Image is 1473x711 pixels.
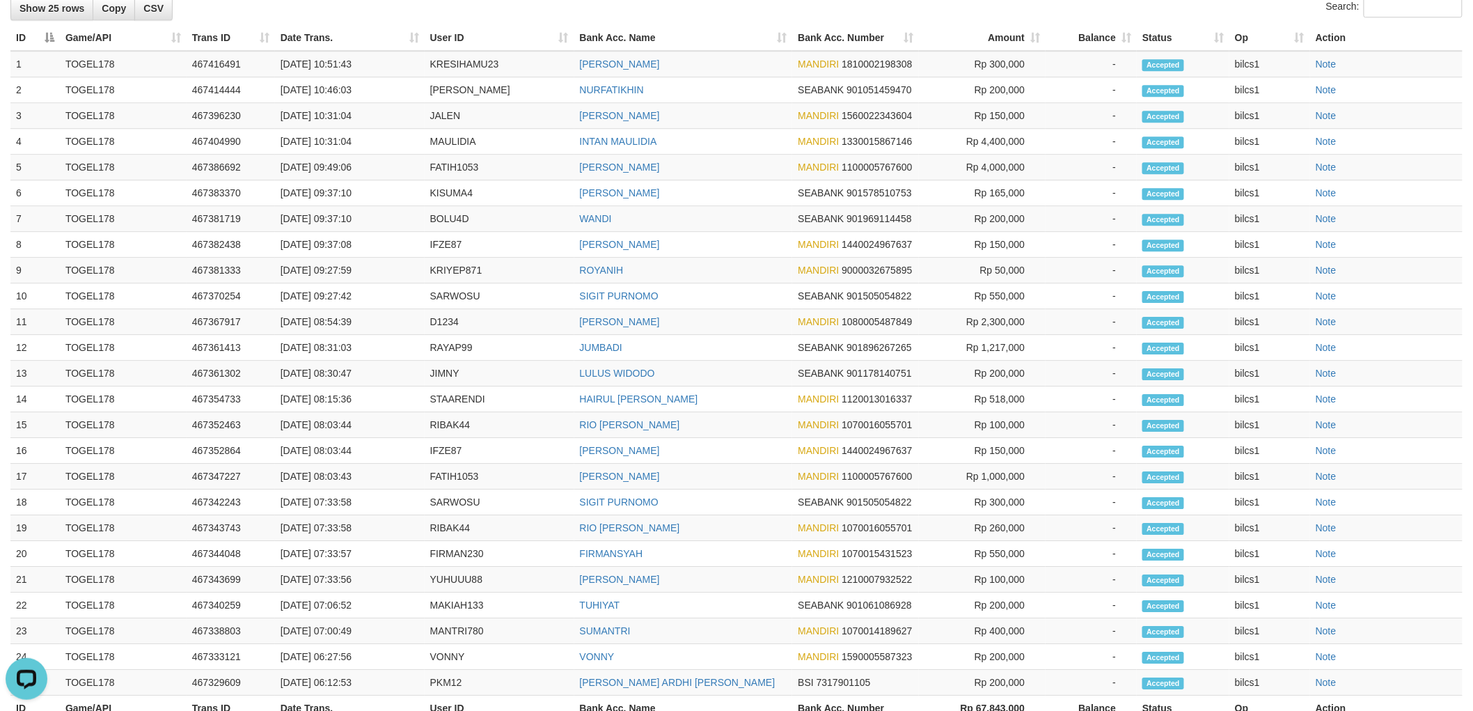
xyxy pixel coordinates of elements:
[187,464,275,490] td: 467347227
[798,497,844,508] span: SEABANK
[1046,412,1137,438] td: -
[842,110,912,121] span: Copy 1560022343604 to clipboard
[187,361,275,386] td: 467361302
[580,84,644,95] a: NURFATIKHIN
[792,25,919,51] th: Bank Acc. Number: activate to sort column ascending
[275,77,425,103] td: [DATE] 10:46:03
[1142,549,1184,561] span: Accepted
[187,155,275,180] td: 467386692
[798,368,844,379] span: SEABANK
[10,412,60,438] td: 15
[60,386,187,412] td: TOGEL178
[1316,239,1337,250] a: Note
[1046,155,1137,180] td: -
[919,464,1046,490] td: Rp 1,000,000
[187,515,275,541] td: 467343743
[1142,394,1184,406] span: Accepted
[275,361,425,386] td: [DATE] 08:30:47
[60,567,187,593] td: TOGEL178
[798,445,839,456] span: MANDIRI
[1142,188,1184,200] span: Accepted
[1142,162,1184,174] span: Accepted
[187,25,275,51] th: Trans ID: activate to sort column ascending
[1316,58,1337,70] a: Note
[10,567,60,593] td: 21
[1316,290,1337,302] a: Note
[1316,213,1337,224] a: Note
[10,361,60,386] td: 13
[10,309,60,335] td: 11
[60,25,187,51] th: Game/API: activate to sort column ascending
[919,77,1046,103] td: Rp 200,000
[187,232,275,258] td: 467382438
[1142,343,1184,354] span: Accepted
[1142,85,1184,97] span: Accepted
[10,77,60,103] td: 2
[60,258,187,283] td: TOGEL178
[1229,51,1310,77] td: bilcs1
[187,103,275,129] td: 467396230
[580,471,660,482] a: [PERSON_NAME]
[580,497,659,508] a: SIGIT PURNOMO
[842,393,912,405] span: Copy 1120013016337 to clipboard
[1229,515,1310,541] td: bilcs1
[580,651,615,662] a: VONNY
[846,187,911,198] span: Copy 901578510753 to clipboard
[798,110,839,121] span: MANDIRI
[798,574,839,585] span: MANDIRI
[1316,548,1337,559] a: Note
[187,180,275,206] td: 467383370
[798,522,839,533] span: MANDIRI
[275,129,425,155] td: [DATE] 10:31:04
[919,361,1046,386] td: Rp 200,000
[798,187,844,198] span: SEABANK
[919,232,1046,258] td: Rp 150,000
[1316,110,1337,121] a: Note
[1142,111,1184,123] span: Accepted
[275,335,425,361] td: [DATE] 08:31:03
[1316,393,1337,405] a: Note
[425,51,574,77] td: KRESIHAMU23
[425,567,574,593] td: YUHUUU88
[10,258,60,283] td: 9
[1229,386,1310,412] td: bilcs1
[1310,25,1463,51] th: Action
[842,316,912,327] span: Copy 1080005487849 to clipboard
[10,490,60,515] td: 18
[10,283,60,309] td: 10
[10,515,60,541] td: 19
[919,51,1046,77] td: Rp 300,000
[1316,187,1337,198] a: Note
[1142,368,1184,380] span: Accepted
[425,386,574,412] td: STAARENDI
[919,129,1046,155] td: Rp 4,400,000
[798,419,839,430] span: MANDIRI
[275,25,425,51] th: Date Trans.: activate to sort column ascending
[425,25,574,51] th: User ID: activate to sort column ascending
[1316,316,1337,327] a: Note
[1229,155,1310,180] td: bilcs1
[846,213,911,224] span: Copy 901969114458 to clipboard
[60,232,187,258] td: TOGEL178
[580,187,660,198] a: [PERSON_NAME]
[425,283,574,309] td: SARWOSU
[275,438,425,464] td: [DATE] 08:03:44
[275,515,425,541] td: [DATE] 07:33:58
[10,335,60,361] td: 12
[60,541,187,567] td: TOGEL178
[60,283,187,309] td: TOGEL178
[275,258,425,283] td: [DATE] 09:27:59
[1229,283,1310,309] td: bilcs1
[580,213,612,224] a: WANDI
[842,265,912,276] span: Copy 9000032675895 to clipboard
[1316,522,1337,533] a: Note
[1316,342,1337,353] a: Note
[1316,600,1337,611] a: Note
[1316,625,1337,636] a: Note
[798,342,844,353] span: SEABANK
[1142,446,1184,458] span: Accepted
[19,3,84,14] span: Show 25 rows
[275,283,425,309] td: [DATE] 09:27:42
[580,548,643,559] a: FIRMANSYAH
[1316,497,1337,508] a: Note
